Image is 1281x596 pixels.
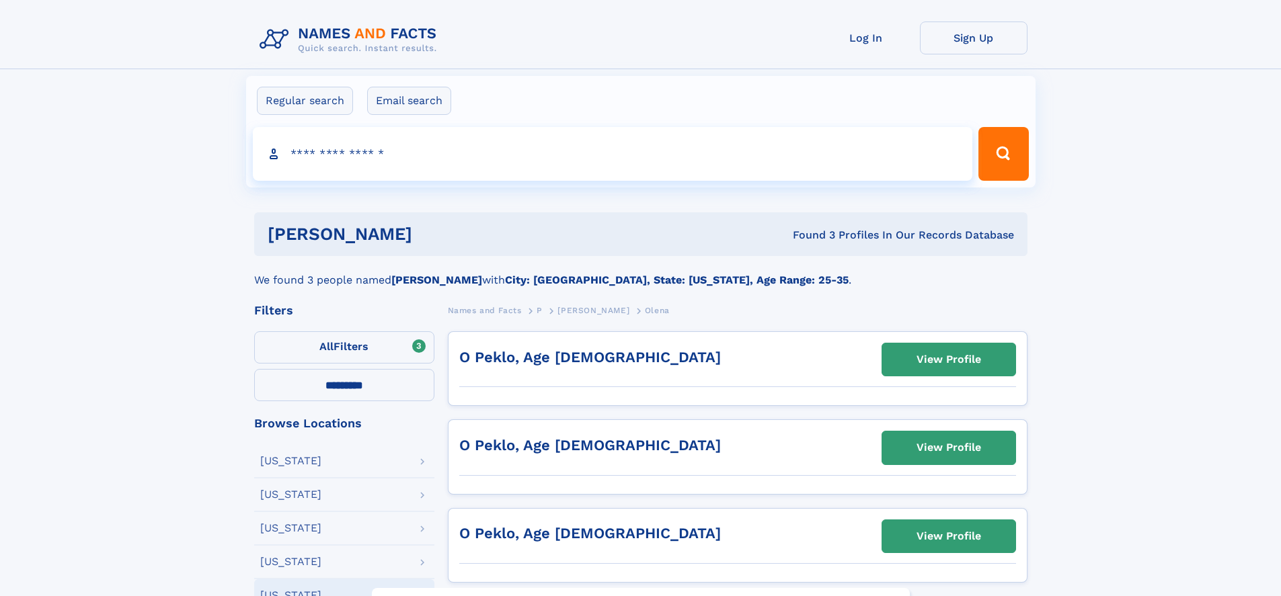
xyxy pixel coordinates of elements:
a: Log In [812,22,920,54]
div: Filters [254,304,434,316]
a: View Profile [882,520,1015,552]
a: Names and Facts [448,302,522,318]
a: O Peklo, Age [DEMOGRAPHIC_DATA] [459,437,721,454]
b: City: [GEOGRAPHIC_DATA], State: [US_STATE], Age Range: 25-35 [505,273,849,286]
label: Filters [254,331,434,364]
span: P [537,306,543,315]
h1: [PERSON_NAME] [268,226,603,243]
button: Search Button [978,127,1028,181]
span: All [319,340,334,353]
span: Olena [645,306,670,315]
label: Regular search [257,87,353,115]
a: P [537,302,543,318]
div: [US_STATE] [260,456,321,466]
div: [US_STATE] [260,523,321,534]
div: Found 3 Profiles In Our Records Database [603,228,1014,243]
div: [US_STATE] [260,556,321,567]
img: Logo Names and Facts [254,22,448,58]
a: O Peklo, Age [DEMOGRAPHIC_DATA] [459,525,721,542]
a: Sign Up [920,22,1027,54]
div: [US_STATE] [260,489,321,500]
div: View Profile [917,521,981,552]
div: View Profile [917,432,981,463]
label: Email search [367,87,451,115]
div: Browse Locations [254,417,434,429]
a: O Peklo, Age [DEMOGRAPHIC_DATA] [459,349,721,366]
a: View Profile [882,343,1015,376]
span: [PERSON_NAME] [557,306,629,315]
a: [PERSON_NAME] [557,302,629,318]
a: View Profile [882,431,1015,464]
b: [PERSON_NAME] [391,273,482,286]
div: We found 3 people named with . [254,256,1027,288]
div: View Profile [917,344,981,375]
input: search input [253,127,973,181]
